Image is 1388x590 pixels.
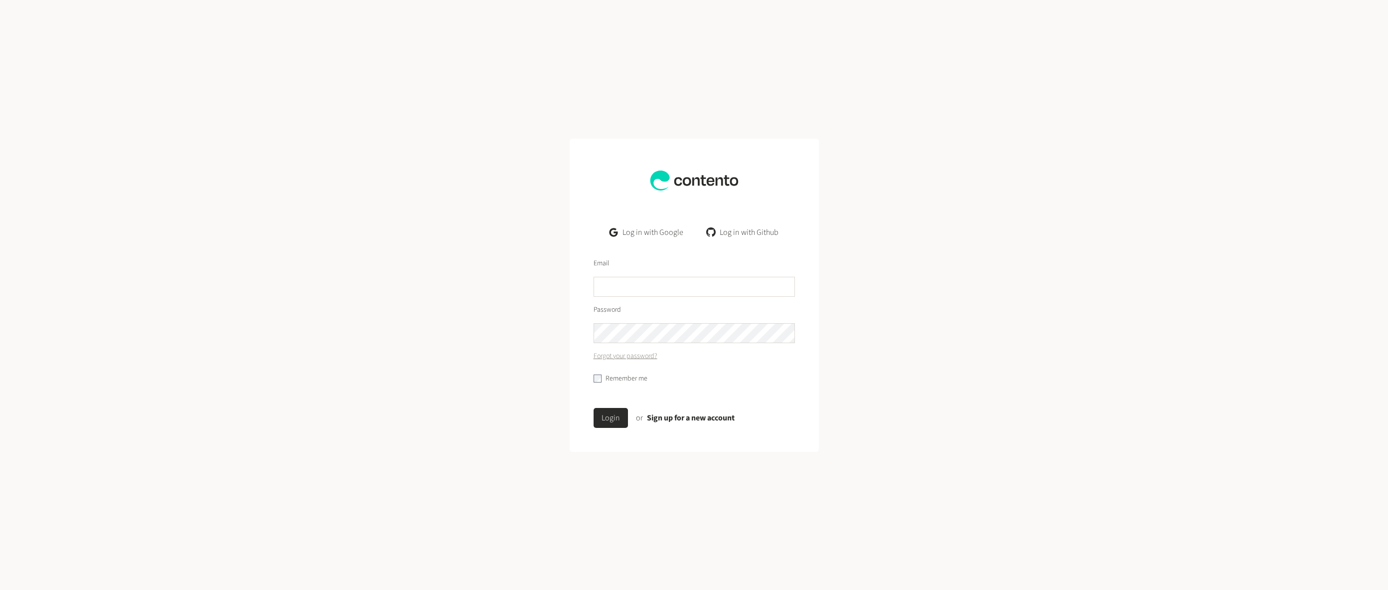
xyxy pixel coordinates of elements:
a: Forgot your password? [594,351,657,362]
button: Login [594,408,628,428]
label: Password [594,305,621,315]
label: Email [594,258,609,269]
span: or [636,412,643,423]
a: Log in with Github [699,222,786,242]
a: Log in with Google [602,222,691,242]
a: Sign up for a new account [647,412,735,423]
label: Remember me [606,374,647,384]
